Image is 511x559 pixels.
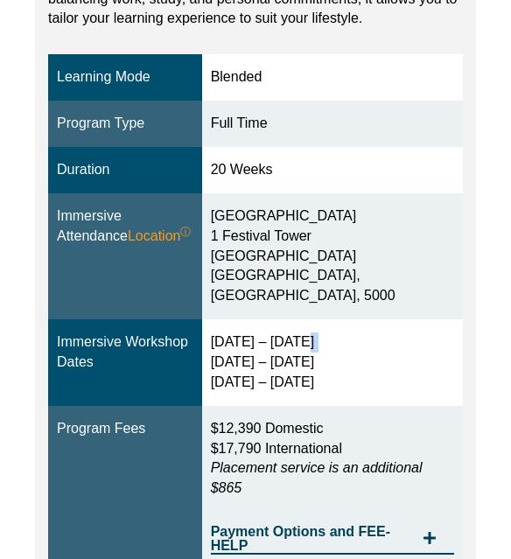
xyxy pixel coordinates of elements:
[211,525,414,553] span: Payment Options and FEE-HELP
[57,332,193,373] div: Immersive Workshop Dates
[211,206,454,306] div: [GEOGRAPHIC_DATA] 1 Festival Tower [GEOGRAPHIC_DATA] [GEOGRAPHIC_DATA], [GEOGRAPHIC_DATA], 5000
[16,9,127,56] a: [PERSON_NAME] Centre for Law
[57,160,193,180] div: Duration
[211,441,342,456] span: $17,790 International
[128,227,192,247] span: Location
[211,67,454,87] div: Blended
[57,419,193,439] div: Program Fees
[211,114,454,134] div: Full Time
[211,332,454,393] div: [DATE] – [DATE] [DATE] – [DATE] [DATE] – [DATE]
[180,226,191,238] sup: ⓘ
[211,160,454,180] div: 20 Weeks
[211,421,324,436] span: $12,390 Domestic
[57,206,193,255] div: Immersive Attendance
[57,67,193,87] div: Learning Mode
[57,114,193,134] div: Program Type
[211,460,423,495] em: Placement service is an additional $865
